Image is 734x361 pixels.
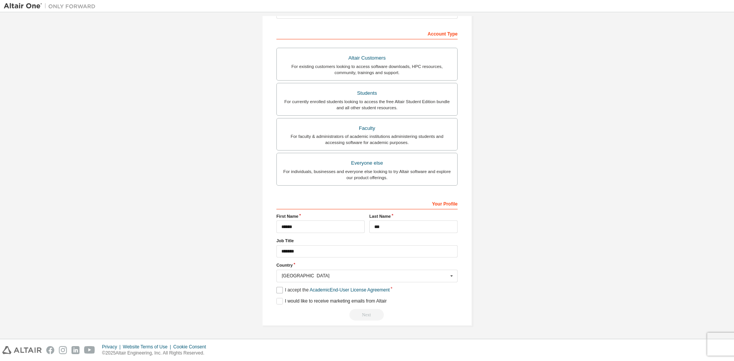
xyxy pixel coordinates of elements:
label: I would like to receive marketing emails from Altair [276,298,386,304]
label: First Name [276,213,365,219]
label: Job Title [276,238,458,244]
img: Altair One [4,2,99,10]
img: linkedin.svg [71,346,80,354]
img: instagram.svg [59,346,67,354]
div: Everyone else [281,158,453,168]
div: Website Terms of Use [123,344,173,350]
p: © 2025 Altair Engineering, Inc. All Rights Reserved. [102,350,211,356]
label: Country [276,262,458,268]
img: altair_logo.svg [2,346,42,354]
label: I accept the [276,287,390,293]
div: For individuals, businesses and everyone else looking to try Altair software and explore our prod... [281,168,453,181]
div: Students [281,88,453,99]
div: For currently enrolled students looking to access the free Altair Student Edition bundle and all ... [281,99,453,111]
div: Read and acccept EULA to continue [276,309,458,321]
label: Last Name [369,213,458,219]
div: For faculty & administrators of academic institutions administering students and accessing softwa... [281,133,453,146]
div: Account Type [276,27,458,39]
div: Privacy [102,344,123,350]
div: Faculty [281,123,453,134]
a: Academic End-User License Agreement [310,287,390,293]
img: youtube.svg [84,346,95,354]
div: For existing customers looking to access software downloads, HPC resources, community, trainings ... [281,63,453,76]
div: Cookie Consent [173,344,210,350]
div: Your Profile [276,197,458,209]
img: facebook.svg [46,346,54,354]
div: Altair Customers [281,53,453,63]
div: [GEOGRAPHIC_DATA] [282,274,448,278]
